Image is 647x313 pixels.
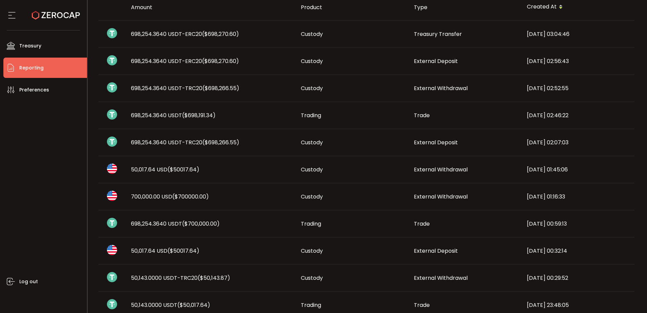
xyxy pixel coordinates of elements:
span: Trade [414,220,430,228]
span: External Deposit [414,139,458,146]
span: Custody [301,166,323,173]
div: [DATE] 02:56:43 [521,57,634,65]
div: [DATE] 02:46:22 [521,111,634,119]
span: ($50017.64) [168,247,199,255]
div: [DATE] 00:32:14 [521,247,634,255]
span: Reporting [19,63,44,73]
div: Product [295,3,408,11]
span: 698,254.3640 USDT-ERC20 [131,30,239,38]
div: [DATE] 00:59:13 [521,220,634,228]
span: ($698,270.60) [202,30,239,38]
span: Treasury [19,41,41,51]
span: 698,254.3640 USDT-TRC20 [131,84,239,92]
span: Custody [301,84,323,92]
span: External Withdrawal [414,84,468,92]
span: ($700,000.00) [182,220,220,228]
img: usdt_portfolio.svg [107,28,117,38]
img: usd_portfolio.svg [107,191,117,201]
span: ($698,266.55) [202,139,239,146]
span: ($700000.00) [172,193,209,201]
span: Trading [301,220,321,228]
span: Trade [414,301,430,309]
span: 698,254.3640 USDT-TRC20 [131,139,239,146]
iframe: Chat Widget [613,280,647,313]
span: Custody [301,193,323,201]
span: ($50,017.64) [177,301,210,309]
span: Trading [301,111,321,119]
span: External Deposit [414,57,458,65]
span: 700,000.00 USD [131,193,209,201]
span: Custody [301,30,323,38]
span: Log out [19,277,38,287]
span: 698,254.3640 USDT [131,111,216,119]
span: ($50017.64) [168,166,199,173]
img: usdt_portfolio.svg [107,82,117,92]
span: Custody [301,247,323,255]
div: [DATE] 00:29:52 [521,274,634,282]
img: usd_portfolio.svg [107,164,117,174]
div: [DATE] 01:16:33 [521,193,634,201]
span: ($50,143.87) [198,274,230,282]
span: Custody [301,57,323,65]
div: [DATE] 03:04:46 [521,30,634,38]
span: ($698,266.55) [202,84,239,92]
span: Preferences [19,85,49,95]
span: Custody [301,274,323,282]
span: External Withdrawal [414,166,468,173]
span: ($698,270.60) [202,57,239,65]
span: External Withdrawal [414,274,468,282]
div: [DATE] 02:52:55 [521,84,634,92]
span: External Withdrawal [414,193,468,201]
div: Amount [126,3,295,11]
img: usdt_portfolio.svg [107,272,117,282]
img: usd_portfolio.svg [107,245,117,255]
span: 698,254.3640 USDT [131,220,220,228]
div: [DATE] 01:45:06 [521,166,634,173]
img: usdt_portfolio.svg [107,299,117,309]
span: 50,017.64 USD [131,166,199,173]
span: ($698,191.34) [182,111,216,119]
div: Created At [521,1,634,13]
div: [DATE] 02:07:03 [521,139,634,146]
div: Type [408,3,521,11]
img: usdt_portfolio.svg [107,218,117,228]
span: 50,143.0000 USDT-TRC20 [131,274,230,282]
img: usdt_portfolio.svg [107,55,117,65]
span: Trading [301,301,321,309]
span: External Deposit [414,247,458,255]
span: Custody [301,139,323,146]
span: Trade [414,111,430,119]
span: 50,143.0000 USDT [131,301,210,309]
span: Treasury Transfer [414,30,462,38]
span: 50,017.64 USD [131,247,199,255]
span: 698,254.3640 USDT-ERC20 [131,57,239,65]
img: usdt_portfolio.svg [107,137,117,147]
div: [DATE] 23:48:05 [521,301,634,309]
img: usdt_portfolio.svg [107,109,117,120]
